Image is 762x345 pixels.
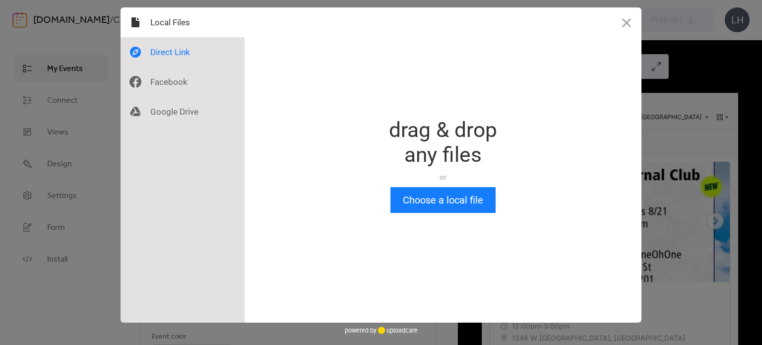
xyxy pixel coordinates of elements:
div: or [389,172,497,182]
div: Direct Link [121,37,245,67]
div: Local Files [121,7,245,37]
div: drag & drop any files [389,118,497,167]
div: powered by [345,323,418,338]
div: Google Drive [121,97,245,127]
a: uploadcare [377,327,418,334]
button: Close [612,7,641,37]
div: Facebook [121,67,245,97]
button: Choose a local file [390,187,496,213]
